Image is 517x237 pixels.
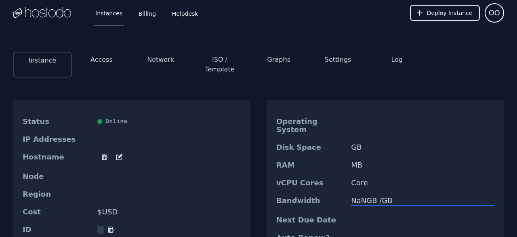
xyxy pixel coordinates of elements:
img: Logo [13,7,71,19]
span: OO [489,7,500,19]
span: Deploy Instance [427,9,473,17]
button: Deploy Instance [410,5,480,21]
dt: Bandwidth [276,197,345,206]
dt: Node [23,172,91,180]
dt: Cost [23,208,91,216]
dt: Next Due Date [276,216,345,224]
dd: Core [351,179,494,187]
button: Log [391,55,403,65]
dt: Status [23,117,91,126]
button: Instance [29,56,56,65]
dt: Hostname [23,153,91,163]
button: Settings [325,55,351,65]
dt: RAM [276,161,345,169]
dt: IP Addresses [23,135,91,143]
div: Online [97,117,241,126]
dd: $ USD [97,208,241,216]
dd: MB [351,161,494,169]
dt: ID [23,226,91,234]
button: Network [147,55,174,65]
dt: Disk Space [276,143,345,151]
button: User menu [485,3,504,23]
button: ISO / Template [197,55,243,74]
button: Access [90,55,113,65]
dt: vCPU Cores [276,179,345,187]
dt: Operating System [276,117,345,134]
div: NaN GB / GB [351,197,494,205]
dd: GB [351,143,494,151]
dt: Region [23,190,91,198]
button: Graphs [267,55,290,65]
